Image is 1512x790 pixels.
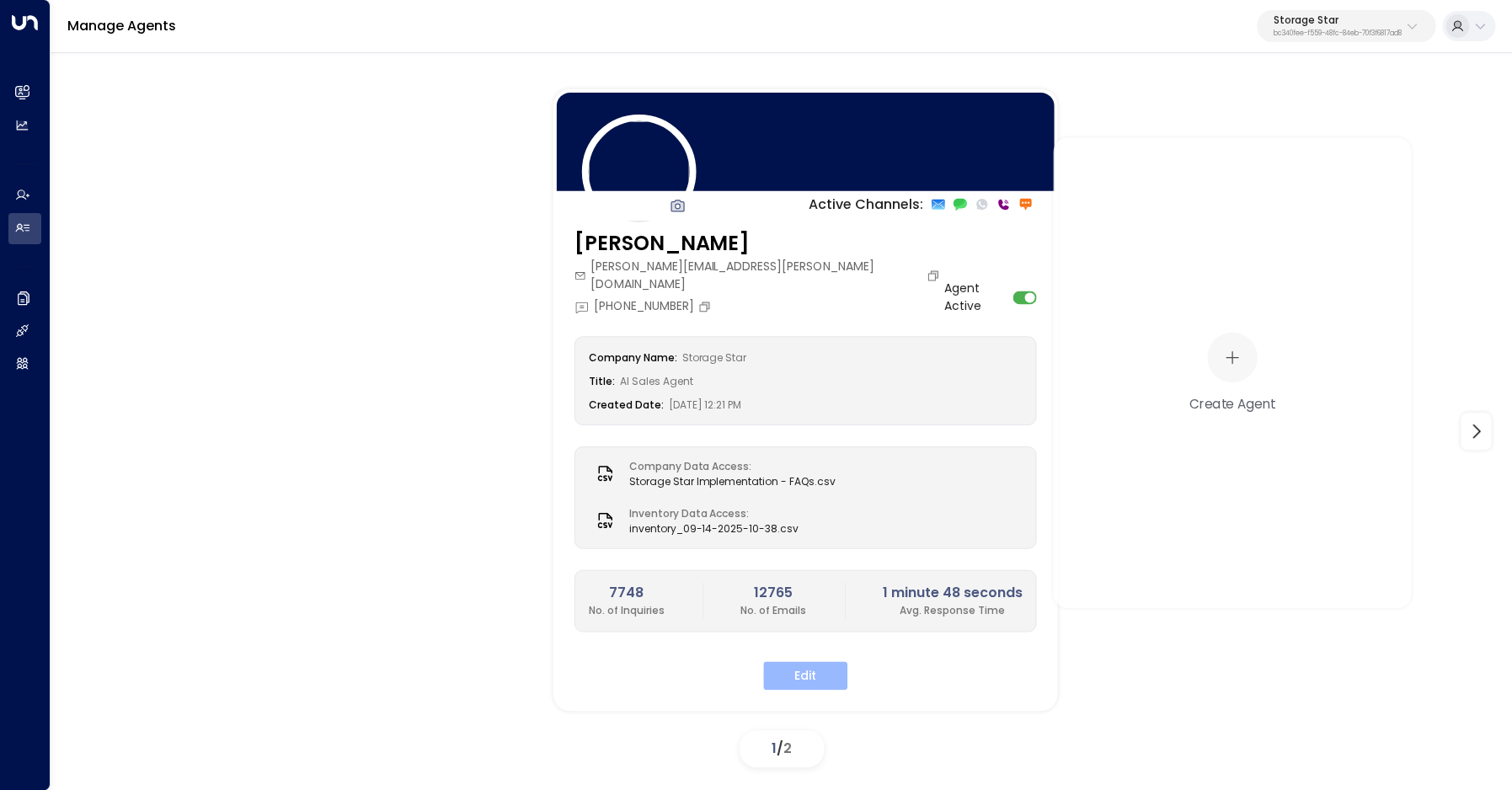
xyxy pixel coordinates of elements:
[67,16,176,35] a: Manage Agents
[740,602,806,617] p: No. of Emails
[1189,393,1275,413] div: Create Agent
[740,730,824,767] div: /
[1274,15,1402,25] p: Storage Star
[681,350,746,365] span: Storage Star
[620,374,693,388] span: AI Sales Agent
[628,520,798,536] span: inventory_09-14-2025-10-38.csv
[628,473,835,488] span: Storage Star Implementation - FAQs.csv
[1274,30,1402,37] p: bc340fee-f559-48fc-84eb-70f3f6817ad8
[883,602,1023,617] p: Avg. Response Time
[628,458,826,473] label: Company Data Access:
[740,582,806,602] h2: 12765
[763,661,847,690] button: Edit
[1257,10,1435,42] button: Storage Starbc340fee-f559-48fc-84eb-70f3f6817ad8
[582,114,697,228] img: 120_headshot.jpg
[668,398,741,412] span: [DATE] 12:21 PM
[628,505,790,520] label: Inventory Data Access:
[589,350,677,365] label: Company Name:
[589,398,664,412] label: Created Date:
[574,297,716,315] div: [PHONE_NUMBER]
[574,258,944,293] div: [PERSON_NAME][EMAIL_ADDRESS][PERSON_NAME][DOMAIN_NAME]
[574,227,944,258] h3: [PERSON_NAME]
[809,194,923,214] p: Active Channels:
[589,582,665,602] h2: 7748
[589,602,665,617] p: No. of Inquiries
[783,739,792,758] span: 2
[927,269,944,282] button: Copy
[772,739,777,758] span: 1
[944,280,1007,315] label: Agent Active
[697,299,715,312] button: Copy
[883,582,1023,602] h2: 1 minute 48 seconds
[589,374,615,388] label: Title:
